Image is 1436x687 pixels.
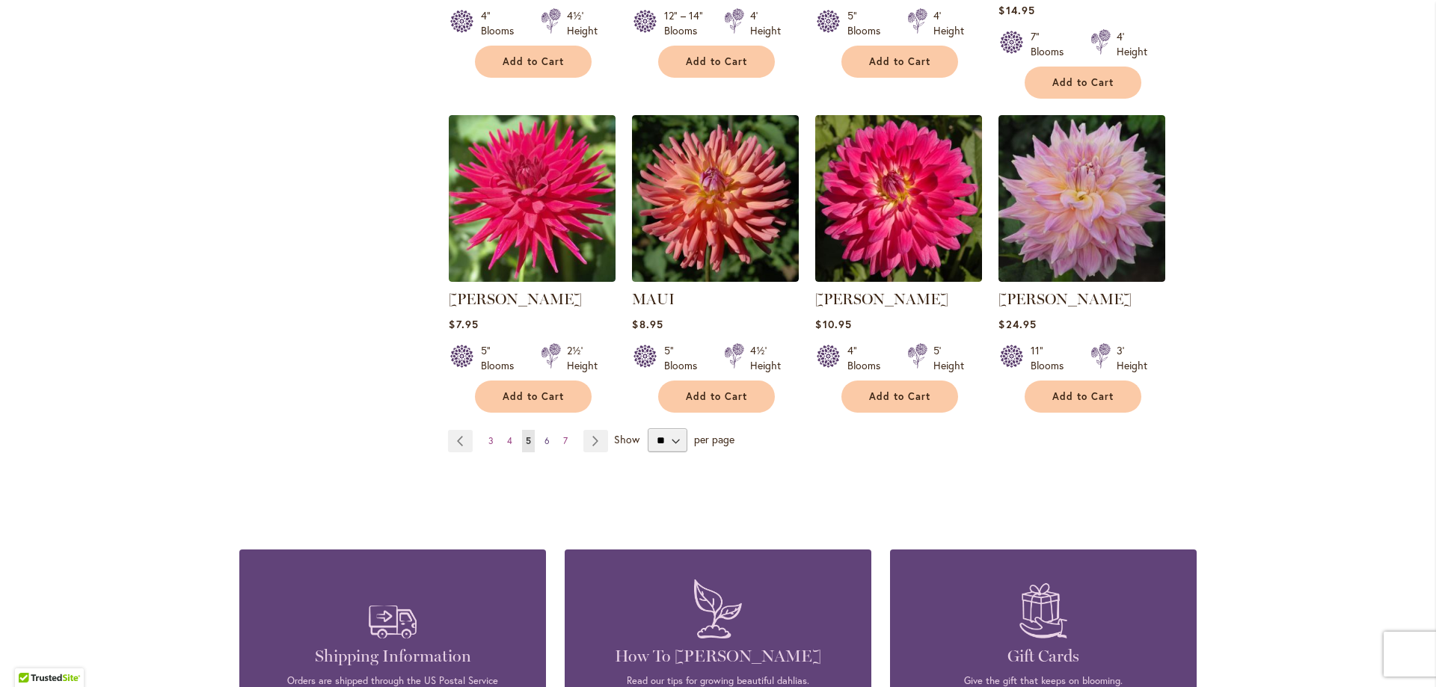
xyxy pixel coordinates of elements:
[998,115,1165,282] img: Mingus Philip Sr
[998,290,1132,308] a: [PERSON_NAME]
[559,430,571,452] a: 7
[614,432,639,446] span: Show
[503,55,564,68] span: Add to Cart
[481,343,523,373] div: 5" Blooms
[567,343,598,373] div: 2½' Height
[841,46,958,78] button: Add to Cart
[998,271,1165,285] a: Mingus Philip Sr
[815,271,982,285] a: MELISSA M
[488,435,494,446] span: 3
[658,381,775,413] button: Add to Cart
[475,46,592,78] button: Add to Cart
[694,432,734,446] span: per page
[750,343,781,373] div: 4½' Height
[481,8,523,38] div: 4" Blooms
[449,271,616,285] a: MATILDA HUSTON
[1025,67,1141,99] button: Add to Cart
[815,115,982,282] img: MELISSA M
[1031,343,1073,373] div: 11" Blooms
[841,381,958,413] button: Add to Cart
[632,290,675,308] a: MAUI
[1052,76,1114,89] span: Add to Cart
[847,8,889,38] div: 5" Blooms
[449,317,478,331] span: $7.95
[1031,29,1073,59] div: 7" Blooms
[526,435,531,446] span: 5
[933,8,964,38] div: 4' Height
[485,430,497,452] a: 3
[998,317,1036,331] span: $24.95
[1025,381,1141,413] button: Add to Cart
[750,8,781,38] div: 4' Height
[541,430,553,452] a: 6
[1117,343,1147,373] div: 3' Height
[563,435,568,446] span: 7
[998,3,1034,17] span: $14.95
[1117,29,1147,59] div: 4' Height
[658,46,775,78] button: Add to Cart
[1052,390,1114,403] span: Add to Cart
[815,290,948,308] a: [PERSON_NAME]
[632,115,799,282] img: MAUI
[262,646,524,667] h4: Shipping Information
[632,317,663,331] span: $8.95
[567,8,598,38] div: 4½' Height
[664,343,706,373] div: 5" Blooms
[544,435,550,446] span: 6
[11,634,53,676] iframe: Launch Accessibility Center
[847,343,889,373] div: 4" Blooms
[632,271,799,285] a: MAUI
[869,55,930,68] span: Add to Cart
[449,290,582,308] a: [PERSON_NAME]
[686,390,747,403] span: Add to Cart
[912,646,1174,667] h4: Gift Cards
[449,115,616,282] img: MATILDA HUSTON
[503,390,564,403] span: Add to Cart
[503,430,516,452] a: 4
[815,317,851,331] span: $10.95
[587,646,849,667] h4: How To [PERSON_NAME]
[686,55,747,68] span: Add to Cart
[507,435,512,446] span: 4
[869,390,930,403] span: Add to Cart
[475,381,592,413] button: Add to Cart
[933,343,964,373] div: 5' Height
[664,8,706,38] div: 12" – 14" Blooms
